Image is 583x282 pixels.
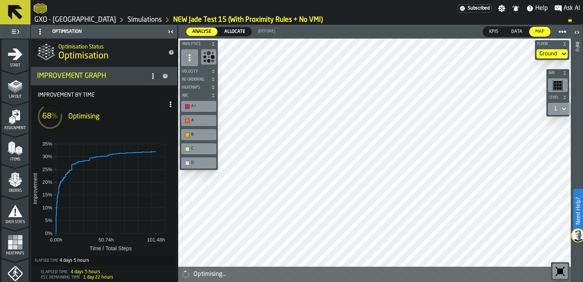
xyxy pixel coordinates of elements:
[457,4,491,13] a: link-to-/wh/i/a3c616c1-32a4-47e6-8ca0-af4465b04030/settings/billing
[2,165,29,195] li: menu Orders
[554,265,566,277] svg: Reset zoom and position
[178,267,571,282] div: alert-Optimising...
[37,72,147,80] div: Improvement Graph
[505,26,529,37] label: button-switch-multi-Data
[180,78,209,82] span: Re-Ordering
[2,26,29,37] label: button-toggle-Toggle Full Menu
[191,118,214,123] div: A
[572,26,582,40] label: button-toggle-Open
[2,63,29,68] span: Start
[42,192,52,198] text: 15%
[529,27,551,37] div: thumb
[532,28,548,35] span: Map
[180,156,218,170] div: button-toolbar-undefined
[495,5,509,12] label: button-toggle-Settings
[183,102,215,110] div: A+
[58,42,162,50] h2: Sub Title
[574,190,582,232] label: Need Help?
[186,27,218,36] label: button-switch-multi-Analyse
[34,2,47,15] a: logo-header
[180,42,209,46] span: Analytics
[183,145,215,153] div: C
[42,167,52,173] text: 25%
[186,28,217,36] div: thumb
[180,86,209,90] span: Heatmaps
[180,142,218,156] div: button-toolbar-undefined
[191,104,214,109] div: A+
[42,154,52,160] text: 30%
[180,70,209,74] span: Velocity
[221,28,248,35] span: Allocate
[486,28,501,35] span: KPIs
[58,50,108,62] span: Optimisation
[42,141,52,147] text: 35%
[191,146,214,151] div: C
[483,27,504,37] div: thumb
[180,113,218,128] div: button-toolbar-undefined
[536,42,561,46] span: Floor
[42,113,52,120] span: 68
[2,220,29,224] span: Data Stats
[32,173,38,204] text: Improvement
[52,29,82,34] span: Optimisation
[180,92,218,99] button: button-
[180,265,223,280] a: logo-header
[509,5,523,12] label: button-toggle-Notifications
[2,133,29,164] li: menu Items
[180,99,218,113] div: button-toolbar-undefined
[180,68,218,75] button: button-
[551,4,583,13] label: button-toggle-Ask AI
[546,69,569,77] button: button-
[535,4,548,13] span: Help
[183,131,215,139] div: B
[60,258,89,263] div: 4 days 5 hours
[218,27,252,36] label: button-switch-multi-Allocate
[547,96,561,100] span: Level
[529,26,551,37] label: button-switch-multi-Map
[41,276,80,280] span: Est. Remaining Time
[52,113,58,120] span: %
[547,71,561,75] span: Bay
[546,94,569,101] button: button-
[71,270,100,274] span: 4 days 5 hours
[2,227,29,258] li: menu Heatmaps
[571,25,583,282] header: Info
[536,49,568,58] div: DropdownMenuValue-default-floor
[2,126,29,130] span: Assignment
[540,51,557,57] div: DropdownMenuValue-default-floor
[31,39,177,66] div: title-Optimisation
[34,15,580,24] nav: Breadcrumb
[191,160,214,165] div: D
[32,86,177,98] label: Title
[258,29,275,34] span: (Before)
[98,237,114,243] text: 50.74h
[98,237,113,243] text: 50.25h
[508,28,525,35] span: Data
[180,84,218,91] button: button-
[483,26,505,37] label: button-switch-multi-KPIs
[165,27,176,36] label: button-toggle-Close me
[68,112,158,121] div: Optimising
[546,77,569,94] div: button-toolbar-undefined
[34,16,116,24] a: link-to-/wh/i/a3c616c1-32a4-47e6-8ca0-af4465b04030
[38,92,177,98] span: Improvement by time
[2,95,29,99] span: Layout
[203,51,215,63] svg: Show Congestion
[41,270,68,274] span: Elapsed Time
[200,48,218,68] div: button-toolbar-undefined
[505,27,528,37] div: thumb
[83,275,113,280] span: 1 day 22 hours
[180,128,218,142] div: button-toolbar-undefined
[2,71,29,101] li: menu Layout
[45,231,52,237] text: 0%
[218,28,251,36] div: thumb
[42,205,52,211] text: 10%
[535,40,569,48] button: button-
[2,39,29,70] li: menu Start
[35,259,58,263] label: Elapsed Time
[554,106,557,112] div: DropdownMenuValue-1
[90,246,132,252] text: Time / Total Steps
[564,4,580,13] span: Ask AI
[33,256,175,265] div: Total time elapsed since optimization started
[193,270,568,279] div: Optimising...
